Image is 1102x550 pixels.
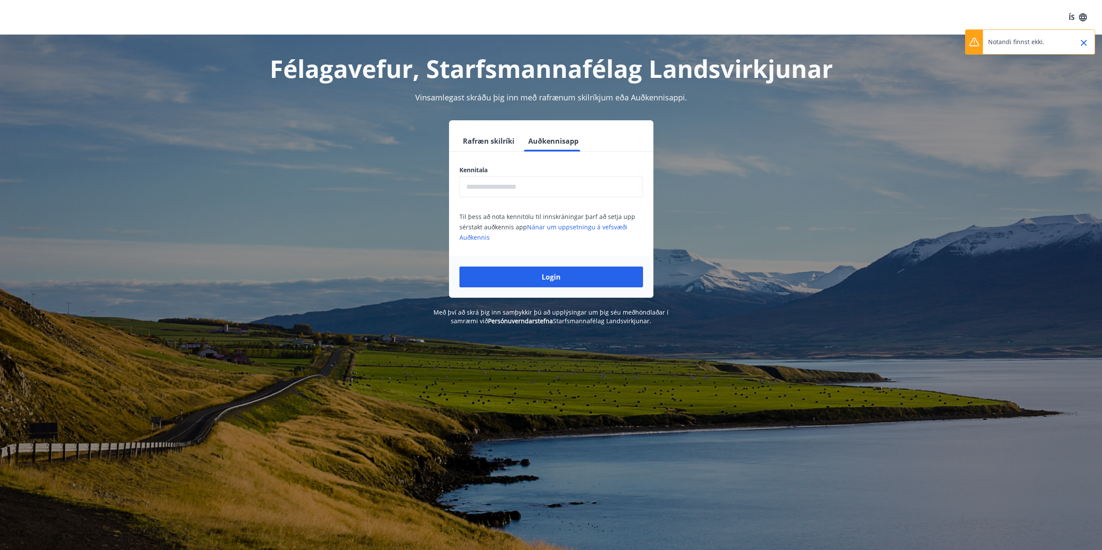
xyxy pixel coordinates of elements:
[250,52,853,85] h1: Félagavefur, Starfsmannafélag Landsvirkjunar
[415,92,687,103] span: Vinsamlegast skráðu þig inn með rafrænum skilríkjum eða Auðkennisappi.
[459,223,627,241] a: Nánar um uppsetningu á vefsvæði Auðkennis
[433,308,669,325] span: Með því að skrá þig inn samþykkir þú að upplýsingar um þig séu meðhöndlaðar í samræmi við Starfsm...
[459,131,518,151] button: Rafræn skilríki
[488,317,553,325] a: Persónuverndarstefna
[459,166,643,174] label: Kennitala
[459,212,635,241] span: Til þess að nota kennitölu til innskráningar þarf að setja upp sérstakt auðkennis app
[988,38,1044,46] p: Notandi finnst ekki.
[459,267,643,287] button: Login
[525,131,582,151] button: Auðkennisapp
[1076,35,1091,50] button: Close
[1064,10,1092,25] button: ÍS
